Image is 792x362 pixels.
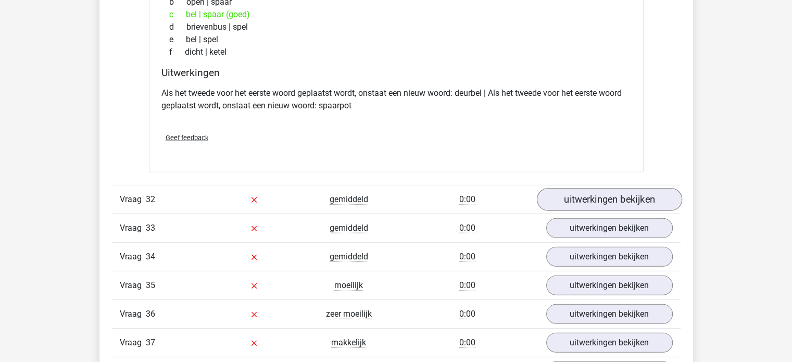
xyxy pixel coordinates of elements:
[169,46,185,58] span: f
[146,338,155,347] span: 37
[326,309,372,319] span: zeer moeilijk
[161,33,631,46] div: bel | spel
[546,247,673,267] a: uitwerkingen bekijken
[120,251,146,263] span: Vraag
[161,87,631,112] p: Als het tweede voor het eerste woord geplaatst wordt, onstaat een nieuw woord: deurbel | Als het ...
[120,308,146,320] span: Vraag
[330,194,368,205] span: gemiddeld
[536,188,682,211] a: uitwerkingen bekijken
[146,194,155,204] span: 32
[161,46,631,58] div: dicht | ketel
[459,194,475,205] span: 0:00
[459,280,475,291] span: 0:00
[120,279,146,292] span: Vraag
[146,223,155,233] span: 33
[120,336,146,349] span: Vraag
[546,333,673,353] a: uitwerkingen bekijken
[546,218,673,238] a: uitwerkingen bekijken
[169,8,186,21] span: c
[330,252,368,262] span: gemiddeld
[161,67,631,79] h4: Uitwerkingen
[459,252,475,262] span: 0:00
[330,223,368,233] span: gemiddeld
[146,252,155,261] span: 34
[459,223,475,233] span: 0:00
[166,134,208,142] span: Geef feedback
[120,193,146,206] span: Vraag
[146,280,155,290] span: 35
[459,338,475,348] span: 0:00
[546,276,673,295] a: uitwerkingen bekijken
[146,309,155,319] span: 36
[120,222,146,234] span: Vraag
[161,21,631,33] div: brievenbus | spel
[161,8,631,21] div: bel | spaar (goed)
[334,280,363,291] span: moeilijk
[459,309,475,319] span: 0:00
[169,33,186,46] span: e
[331,338,366,348] span: makkelijk
[546,304,673,324] a: uitwerkingen bekijken
[169,21,186,33] span: d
